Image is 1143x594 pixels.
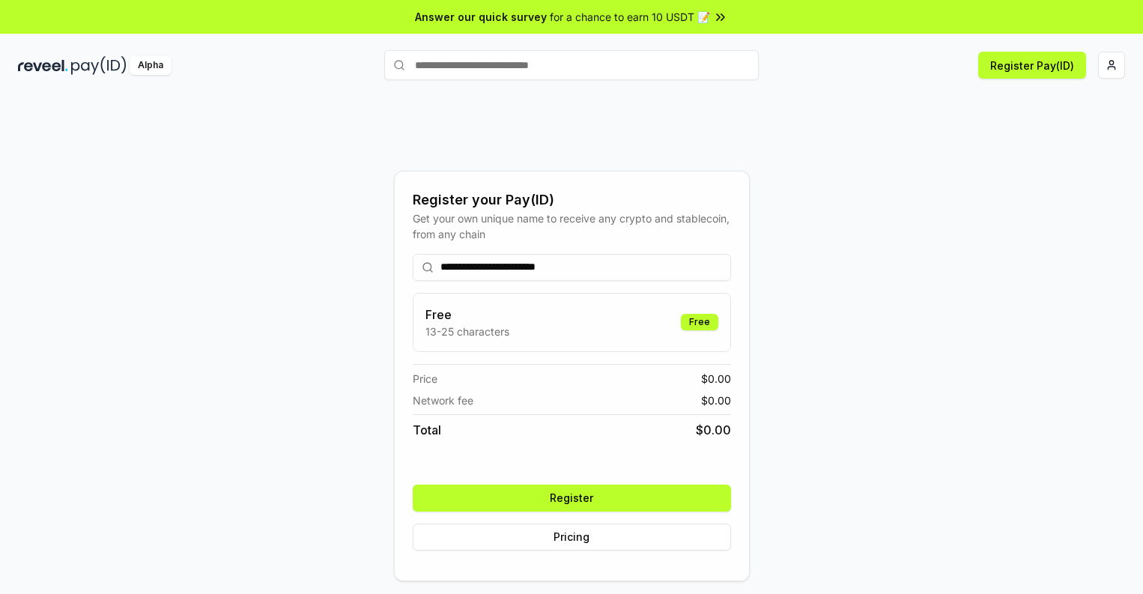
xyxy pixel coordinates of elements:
[701,371,731,387] span: $ 0.00
[425,306,509,324] h3: Free
[413,421,441,439] span: Total
[413,524,731,551] button: Pricing
[550,9,710,25] span: for a chance to earn 10 USDT 📝
[425,324,509,339] p: 13-25 characters
[413,210,731,242] div: Get your own unique name to receive any crypto and stablecoin, from any chain
[701,393,731,408] span: $ 0.00
[18,56,68,75] img: reveel_dark
[71,56,127,75] img: pay_id
[978,52,1086,79] button: Register Pay(ID)
[413,485,731,512] button: Register
[130,56,172,75] div: Alpha
[413,393,473,408] span: Network fee
[681,314,718,330] div: Free
[415,9,547,25] span: Answer our quick survey
[413,190,731,210] div: Register your Pay(ID)
[413,371,437,387] span: Price
[696,421,731,439] span: $ 0.00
